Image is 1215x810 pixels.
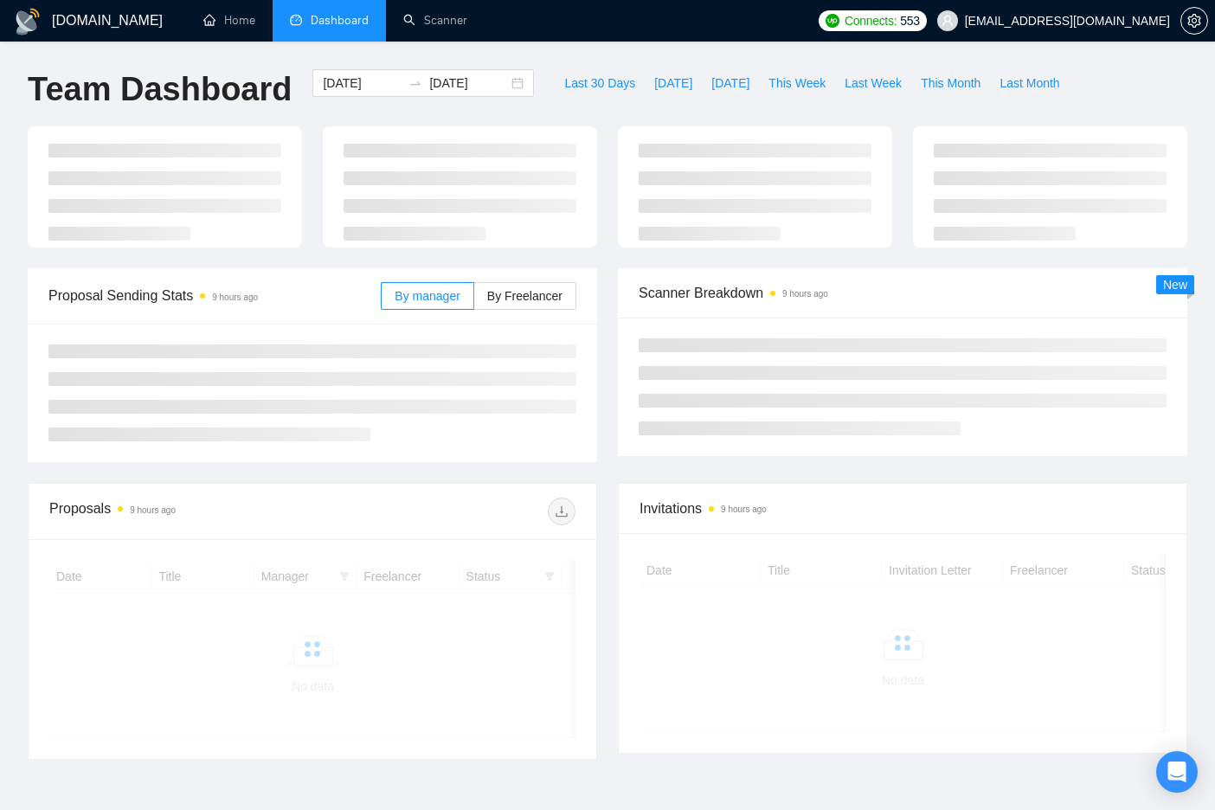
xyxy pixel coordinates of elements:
[403,13,467,28] a: searchScanner
[702,69,759,97] button: [DATE]
[14,8,42,35] img: logo
[28,69,292,110] h1: Team Dashboard
[826,14,839,28] img: upwork-logo.png
[711,74,749,93] span: [DATE]
[768,74,826,93] span: This Week
[323,74,402,93] input: Start date
[990,69,1069,97] button: Last Month
[1156,751,1198,793] div: Open Intercom Messenger
[49,498,312,525] div: Proposals
[408,76,422,90] span: to
[564,74,635,93] span: Last 30 Days
[408,76,422,90] span: swap-right
[921,74,980,93] span: This Month
[654,74,692,93] span: [DATE]
[429,74,508,93] input: End date
[759,69,835,97] button: This Week
[645,69,702,97] button: [DATE]
[782,289,828,299] time: 9 hours ago
[845,74,902,93] span: Last Week
[130,505,176,515] time: 9 hours ago
[845,11,897,30] span: Connects:
[290,14,302,26] span: dashboard
[900,11,919,30] span: 553
[640,498,1166,519] span: Invitations
[1180,7,1208,35] button: setting
[942,15,954,27] span: user
[395,289,460,303] span: By manager
[487,289,562,303] span: By Freelancer
[203,13,255,28] a: homeHome
[721,505,767,514] time: 9 hours ago
[555,69,645,97] button: Last 30 Days
[1163,278,1187,292] span: New
[1180,14,1208,28] a: setting
[639,282,1167,304] span: Scanner Breakdown
[911,69,990,97] button: This Month
[835,69,911,97] button: Last Week
[311,13,369,28] span: Dashboard
[1000,74,1059,93] span: Last Month
[48,285,381,306] span: Proposal Sending Stats
[1181,14,1207,28] span: setting
[212,292,258,302] time: 9 hours ago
